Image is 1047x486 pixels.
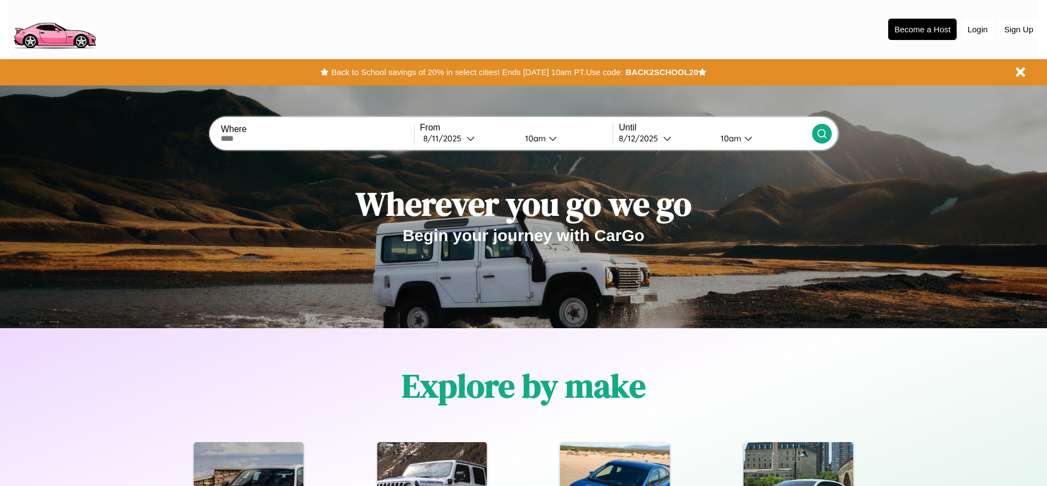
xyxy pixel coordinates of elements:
div: 10am [520,133,549,144]
div: 8 / 11 / 2025 [423,133,467,144]
div: 8 / 12 / 2025 [619,133,663,144]
button: Login [962,19,993,39]
label: Where [221,124,413,134]
button: 10am [712,133,812,144]
button: Become a Host [888,19,957,40]
label: From [420,123,613,133]
img: logo [8,5,101,52]
h1: Explore by make [402,363,646,408]
label: Until [619,123,812,133]
b: BACK2SCHOOL20 [625,67,698,77]
button: Back to School savings of 20% in select cities! Ends [DATE] 10am PT.Use code: [329,65,625,80]
div: 10am [715,133,744,144]
button: 8/11/2025 [420,133,516,144]
button: 10am [516,133,613,144]
button: Sign Up [999,19,1039,39]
